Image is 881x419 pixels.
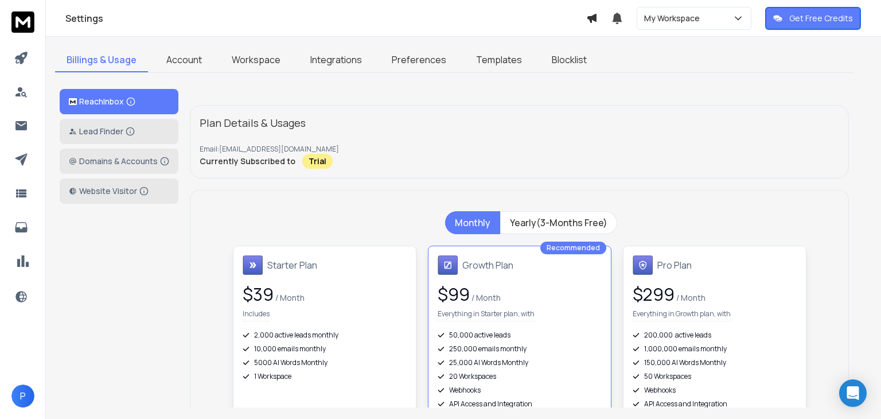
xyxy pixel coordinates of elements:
a: Account [155,48,213,72]
a: Workspace [220,48,292,72]
div: 50,000 active leads [438,331,602,340]
p: Email: [EMAIL_ADDRESS][DOMAIN_NAME] [200,145,839,154]
img: Growth Plan icon [438,255,458,275]
p: Everything in Growth plan, with [633,309,731,321]
button: Website Visitor [60,179,178,204]
a: Billings & Usage [55,48,148,72]
span: / Month [274,292,305,303]
a: Blocklist [540,48,598,72]
div: 250,000 emails monthly [438,344,602,354]
button: Get Free Credits [765,7,861,30]
a: Preferences [380,48,458,72]
div: 20 Workspaces [438,372,602,381]
button: Lead Finder [60,119,178,144]
div: 50 Workspaces [633,372,797,381]
div: Webhooks [633,386,797,395]
p: Plan Details & Usages [200,115,306,131]
div: 2,000 active leads monthly [243,331,407,340]
div: 1 Workspace [243,372,407,381]
p: My Workspace [644,13,704,24]
a: Templates [465,48,533,72]
span: $ 39 [243,282,274,306]
h1: Pro Plan [657,258,692,272]
span: $ 299 [633,282,675,306]
div: 5000 AI Words Monthly [243,358,407,367]
p: Get Free Credits [789,13,853,24]
div: Webhooks [438,386,602,395]
button: P [11,385,34,408]
div: API Access and Integration [438,399,602,409]
div: API Access and Integration [633,399,797,409]
span: $ 99 [438,282,470,306]
h1: Growth Plan [462,258,513,272]
div: 200,000 active leads [633,331,797,340]
div: 10,000 emails monthly [243,344,407,354]
img: Pro Plan icon [633,255,653,275]
p: Currently Subscribed to [200,156,295,167]
div: Recommended [540,242,606,254]
button: Monthly [445,211,500,234]
p: Everything in Starter plan, with [438,309,535,321]
img: Starter Plan icon [243,255,263,275]
button: ReachInbox [60,89,178,114]
h1: Starter Plan [267,258,317,272]
button: Domains & Accounts [60,149,178,174]
p: Includes [243,309,270,321]
div: Open Intercom Messenger [839,379,867,407]
div: 25,000 AI Words Monthly [438,358,602,367]
span: / Month [675,292,705,303]
div: Trial [302,154,333,169]
span: / Month [470,292,501,303]
div: 150,000 AI Words Monthly [633,358,797,367]
img: logo [69,98,77,106]
h1: Settings [65,11,586,25]
button: Yearly(3-Months Free) [500,211,617,234]
div: 1,000,000 emails monthly [633,344,797,354]
a: Integrations [299,48,373,72]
